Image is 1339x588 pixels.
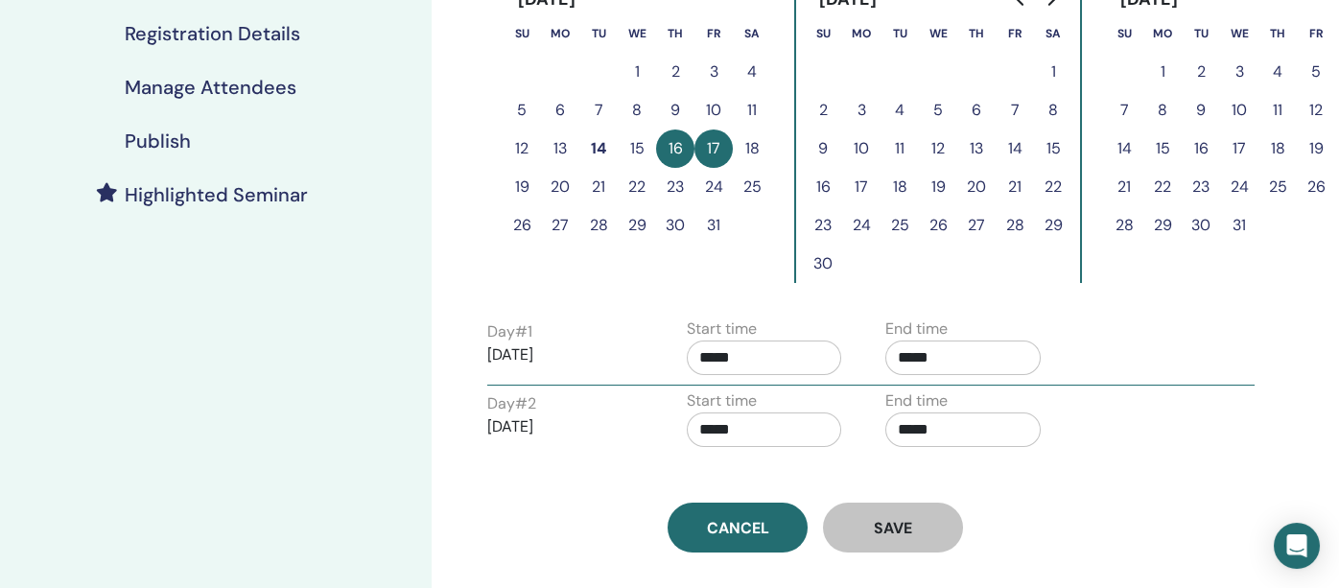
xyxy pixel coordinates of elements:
button: 8 [1034,91,1072,129]
button: 26 [503,206,541,245]
button: 25 [1258,168,1297,206]
th: Wednesday [919,14,957,53]
th: Wednesday [1220,14,1258,53]
button: 19 [1297,129,1335,168]
button: 11 [881,129,919,168]
button: 8 [1143,91,1182,129]
button: 23 [804,206,842,245]
button: 3 [842,91,881,129]
button: 2 [804,91,842,129]
button: Save [823,503,963,553]
button: 7 [579,91,618,129]
th: Monday [541,14,579,53]
button: 27 [957,206,996,245]
button: 10 [842,129,881,168]
a: Cancel [668,503,808,553]
button: 28 [1105,206,1143,245]
button: 27 [541,206,579,245]
th: Tuesday [579,14,618,53]
button: 12 [919,129,957,168]
th: Friday [996,14,1034,53]
button: 19 [919,168,957,206]
button: 3 [694,53,733,91]
button: 18 [881,168,919,206]
label: End time [885,389,948,412]
button: 16 [1182,129,1220,168]
button: 15 [1143,129,1182,168]
button: 17 [842,168,881,206]
th: Thursday [957,14,996,53]
button: 10 [1220,91,1258,129]
th: Sunday [503,14,541,53]
button: 30 [804,245,842,283]
button: 11 [733,91,771,129]
button: 9 [656,91,694,129]
button: 24 [1220,168,1258,206]
h4: Registration Details [125,22,300,45]
button: 2 [656,53,694,91]
label: Day # 1 [487,320,532,343]
button: 17 [694,129,733,168]
button: 26 [1297,168,1335,206]
th: Tuesday [881,14,919,53]
button: 1 [618,53,656,91]
th: Monday [842,14,881,53]
h4: Highlighted Seminar [125,183,308,206]
button: 14 [579,129,618,168]
th: Monday [1143,14,1182,53]
button: 16 [656,129,694,168]
th: Sunday [804,14,842,53]
button: 23 [1182,168,1220,206]
button: 12 [1297,91,1335,129]
button: 4 [881,91,919,129]
button: 31 [694,206,733,245]
button: 12 [503,129,541,168]
button: 15 [618,129,656,168]
button: 28 [996,206,1034,245]
button: 29 [1143,206,1182,245]
button: 5 [1297,53,1335,91]
span: Cancel [707,518,769,538]
button: 29 [1034,206,1072,245]
button: 21 [996,168,1034,206]
button: 3 [1220,53,1258,91]
span: Save [874,518,912,538]
button: 7 [996,91,1034,129]
button: 26 [919,206,957,245]
button: 21 [579,168,618,206]
th: Friday [1297,14,1335,53]
label: End time [885,318,948,341]
button: 22 [1034,168,1072,206]
button: 1 [1034,53,1072,91]
label: Start time [687,318,757,341]
button: 25 [881,206,919,245]
button: 10 [694,91,733,129]
button: 20 [957,168,996,206]
button: 31 [1220,206,1258,245]
button: 21 [1105,168,1143,206]
button: 4 [1258,53,1297,91]
button: 5 [919,91,957,129]
th: Saturday [1034,14,1072,53]
th: Friday [694,14,733,53]
button: 6 [541,91,579,129]
button: 16 [804,168,842,206]
button: 1 [1143,53,1182,91]
button: 19 [503,168,541,206]
th: Wednesday [618,14,656,53]
button: 23 [656,168,694,206]
button: 4 [733,53,771,91]
button: 28 [579,206,618,245]
button: 18 [1258,129,1297,168]
h4: Manage Attendees [125,76,296,99]
button: 13 [957,129,996,168]
label: Start time [687,389,757,412]
button: 7 [1105,91,1143,129]
button: 29 [618,206,656,245]
div: Open Intercom Messenger [1274,523,1320,569]
h4: Publish [125,129,191,153]
th: Sunday [1105,14,1143,53]
button: 18 [733,129,771,168]
button: 15 [1034,129,1072,168]
button: 14 [996,129,1034,168]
